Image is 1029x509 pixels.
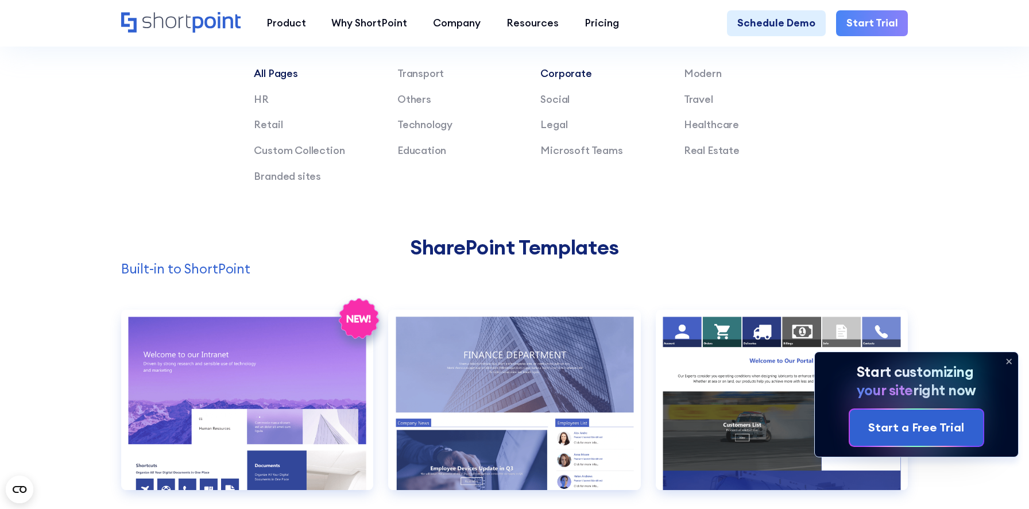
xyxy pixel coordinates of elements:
a: Company [420,10,494,36]
a: Microsoft Teams [540,144,622,157]
a: Branded sites [254,169,321,183]
a: Why ShortPoint [319,10,420,36]
a: HR [254,92,269,106]
a: Healthcare [684,118,739,131]
a: Social [540,92,570,106]
p: Preview [210,462,265,483]
button: Open CMP widget [6,476,33,503]
a: Resources [494,10,572,36]
a: Technology [397,118,452,131]
a: Schedule Demo [727,10,826,36]
a: Custom Collection [254,144,345,157]
div: Resources [506,16,559,31]
a: Start a Free Trial [850,410,983,445]
iframe: Chat Widget [972,454,1029,509]
a: Education [397,144,446,157]
a: Home [121,12,241,34]
div: Start a Free Trial [868,419,964,436]
a: Others [397,92,431,106]
a: Travel [684,92,713,106]
div: Why ShortPoint [331,16,407,31]
a: Real Estate [684,144,740,157]
a: Corporate [540,67,591,80]
p: Preview [477,462,533,483]
div: Company [433,16,481,31]
a: Legal [540,118,567,131]
a: Retail [254,118,283,131]
a: Pricing [571,10,632,36]
p: Preview [745,462,800,483]
h2: SharePoint Templates [121,236,908,260]
div: Pricing [585,16,619,31]
a: Modern [684,67,722,80]
p: Built-in to ShortPoint [121,260,908,279]
a: All Pages [254,67,297,80]
a: Product [253,10,319,36]
a: Transport [397,67,444,80]
div: Product [266,16,306,31]
a: Start Trial [836,10,908,36]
